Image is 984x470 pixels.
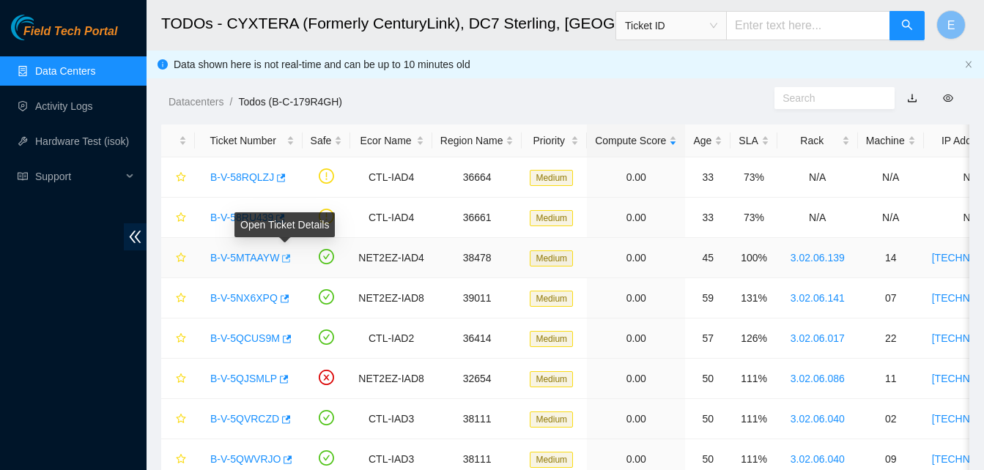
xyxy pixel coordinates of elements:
[730,278,777,318] td: 131%
[964,60,973,70] button: close
[169,327,187,350] button: star
[587,278,685,318] td: 0.00
[685,318,730,359] td: 57
[210,252,279,264] a: B-V-5MTAAYW
[858,198,924,238] td: N/A
[791,332,845,344] a: 3.02.06.017
[350,318,432,359] td: CTL-IAD2
[889,11,925,40] button: search
[229,96,232,108] span: /
[730,359,777,399] td: 111%
[350,359,432,399] td: NET2EZ-IAD8
[947,16,955,34] span: E
[238,96,342,108] a: Todos (B-C-179R4GH)
[35,135,129,147] a: Hardware Test (isok)
[730,198,777,238] td: 73%
[685,238,730,278] td: 45
[730,318,777,359] td: 126%
[530,170,573,186] span: Medium
[124,223,147,250] span: double-left
[350,198,432,238] td: CTL-IAD4
[350,278,432,318] td: NET2EZ-IAD8
[587,359,685,399] td: 0.00
[943,93,953,103] span: eye
[210,171,274,183] a: B-V-58RQLZJ
[530,250,573,266] span: Medium
[530,371,573,387] span: Medium
[530,210,573,226] span: Medium
[35,65,95,77] a: Data Centers
[587,157,685,198] td: 0.00
[176,373,186,385] span: star
[176,293,186,305] span: star
[23,25,117,39] span: Field Tech Portal
[964,60,973,69] span: close
[176,414,186,425] span: star
[210,212,273,223] a: B-V-58RU439
[858,359,924,399] td: 11
[858,238,924,278] td: 14
[530,331,573,347] span: Medium
[685,198,730,238] td: 33
[530,452,573,468] span: Medium
[210,373,277,384] a: B-V-5QJSMLP
[432,198,522,238] td: 36661
[858,278,924,318] td: 07
[169,367,187,390] button: star
[176,212,186,224] span: star
[11,26,117,45] a: Akamai TechnologiesField Tech Portal
[530,411,573,428] span: Medium
[685,399,730,439] td: 50
[169,96,223,108] a: Datacenters
[319,410,334,425] span: check-circle
[176,454,186,466] span: star
[625,15,717,37] span: Ticket ID
[319,249,334,264] span: check-circle
[791,373,845,384] a: 3.02.06.086
[319,289,334,305] span: check-circle
[176,333,186,345] span: star
[587,198,685,238] td: 0.00
[685,359,730,399] td: 50
[432,318,522,359] td: 36414
[587,238,685,278] td: 0.00
[587,399,685,439] td: 0.00
[432,359,522,399] td: 32654
[726,11,890,40] input: Enter text here...
[432,278,522,318] td: 39011
[18,171,28,182] span: read
[319,209,334,224] span: exclamation-circle
[176,253,186,264] span: star
[11,15,74,40] img: Akamai Technologies
[896,86,928,110] button: download
[169,407,187,430] button: star
[210,332,280,344] a: B-V-5QCUS9M
[858,318,924,359] td: 22
[530,291,573,307] span: Medium
[350,399,432,439] td: CTL-IAD3
[35,100,93,112] a: Activity Logs
[169,246,187,269] button: star
[791,413,845,425] a: 3.02.06.040
[350,238,432,278] td: NET2EZ-IAD4
[730,157,777,198] td: 73%
[319,370,334,385] span: close-circle
[730,399,777,439] td: 111%
[319,450,334,466] span: check-circle
[169,165,187,189] button: star
[234,212,335,237] div: Open Ticket Details
[783,90,875,106] input: Search
[319,168,334,184] span: exclamation-circle
[210,453,281,465] a: B-V-5QWVRJO
[901,19,913,33] span: search
[791,292,845,304] a: 3.02.06.141
[587,318,685,359] td: 0.00
[350,157,432,198] td: CTL-IAD4
[432,399,522,439] td: 38111
[907,92,917,104] a: download
[936,10,966,40] button: E
[432,157,522,198] td: 36664
[169,286,187,310] button: star
[791,453,845,465] a: 3.02.06.040
[777,198,858,238] td: N/A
